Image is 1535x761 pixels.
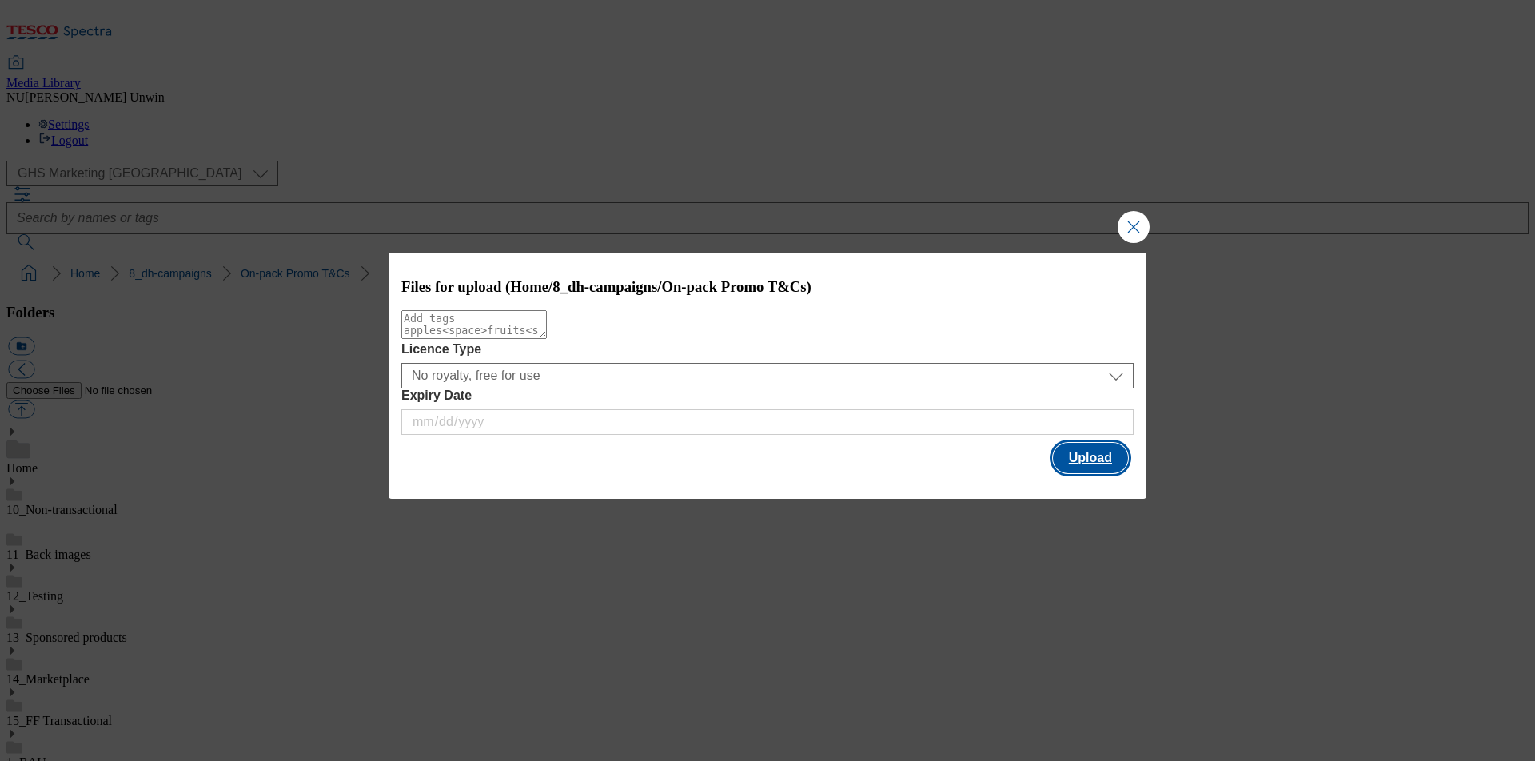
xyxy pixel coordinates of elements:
[401,278,1134,296] h3: Files for upload (Home/8_dh-campaigns/On-pack Promo T&Cs)
[401,342,1134,357] label: Licence Type
[1053,443,1128,473] button: Upload
[389,253,1146,500] div: Modal
[1118,211,1150,243] button: Close Modal
[401,388,1134,403] label: Expiry Date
